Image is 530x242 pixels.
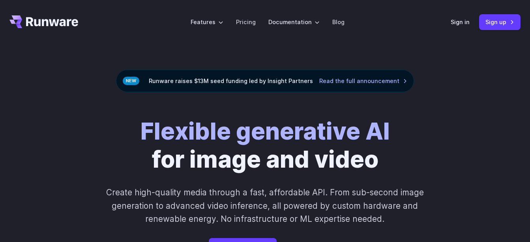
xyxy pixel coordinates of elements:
[116,70,414,92] div: Runware raises $13M seed funding led by Insight Partners
[268,17,320,26] label: Documentation
[319,76,407,85] a: Read the full announcement
[479,14,521,30] a: Sign up
[236,17,256,26] a: Pricing
[332,17,345,26] a: Blog
[451,17,470,26] a: Sign in
[140,117,390,145] strong: Flexible generative AI
[140,117,390,173] h1: for image and video
[9,15,78,28] a: Go to /
[101,186,429,225] p: Create high-quality media through a fast, affordable API. From sub-second image generation to adv...
[191,17,223,26] label: Features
